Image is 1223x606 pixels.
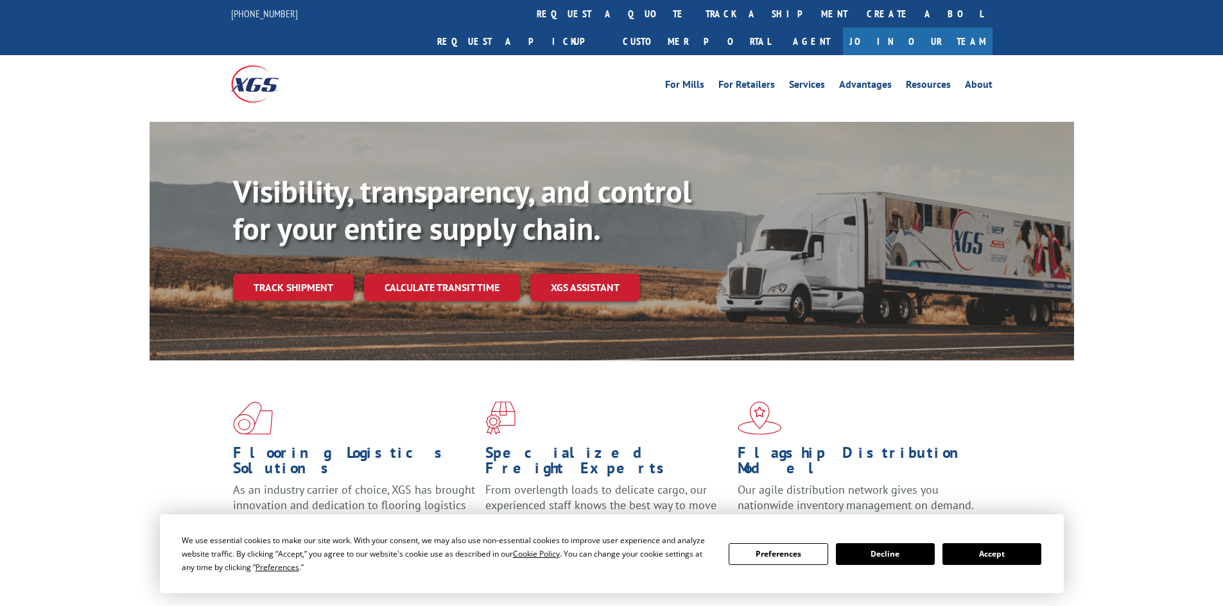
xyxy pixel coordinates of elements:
b: Visibility, transparency, and control for your entire supply chain. [233,171,691,248]
span: As an industry carrier of choice, XGS has brought innovation and dedication to flooring logistics... [233,482,475,528]
button: Preferences [729,543,828,565]
h1: Flagship Distribution Model [738,445,980,482]
div: Cookie Consent Prompt [160,514,1064,593]
button: Accept [942,543,1041,565]
button: Decline [836,543,935,565]
a: XGS ASSISTANT [530,274,640,301]
a: Customer Portal [613,28,780,55]
span: Our agile distribution network gives you nationwide inventory management on demand. [738,482,974,512]
a: Calculate transit time [364,274,520,301]
img: xgs-icon-focused-on-flooring-red [485,401,516,435]
a: Track shipment [233,274,354,301]
a: Join Our Team [843,28,993,55]
a: [PHONE_NUMBER] [231,7,298,20]
a: Advantages [839,80,892,94]
a: Services [789,80,825,94]
h1: Specialized Freight Experts [485,445,728,482]
a: Agent [780,28,843,55]
h1: Flooring Logistics Solutions [233,445,476,482]
a: For Retailers [718,80,775,94]
a: Resources [906,80,951,94]
div: We use essential cookies to make our site work. With your consent, we may also use non-essential ... [182,534,713,574]
span: Preferences [256,562,299,573]
span: Cookie Policy [513,548,560,559]
p: From overlength loads to delicate cargo, our experienced staff knows the best way to move your fr... [485,482,728,539]
a: Request a pickup [428,28,613,55]
img: xgs-icon-flagship-distribution-model-red [738,401,782,435]
img: xgs-icon-total-supply-chain-intelligence-red [233,401,273,435]
a: For Mills [665,80,704,94]
a: About [965,80,993,94]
